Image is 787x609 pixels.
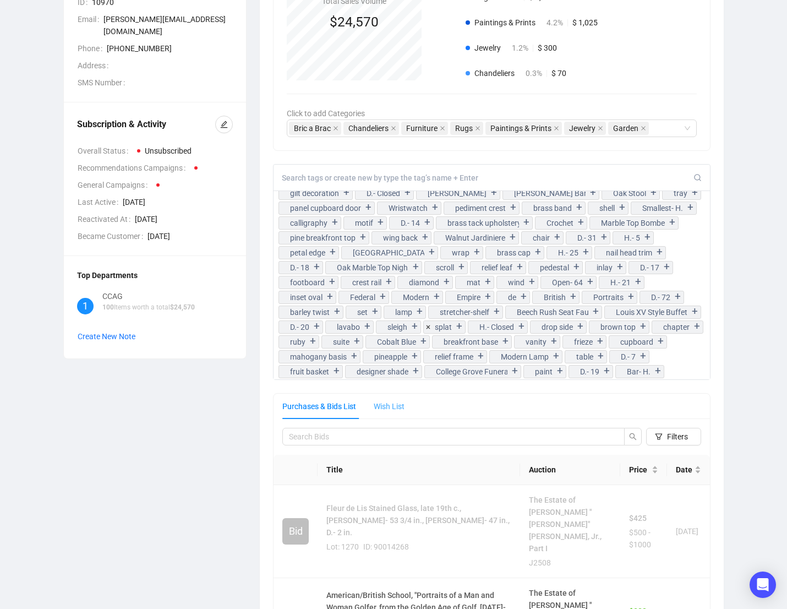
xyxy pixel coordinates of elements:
[606,247,652,259] div: nail head trim
[691,321,703,332] div: +
[667,455,710,485] th: Date
[413,306,425,317] div: +
[652,366,664,377] div: +
[326,276,338,287] div: +
[337,321,360,333] div: lavabo
[453,321,465,332] div: +
[78,13,103,37] span: Email
[629,526,658,551] div: $500 - $1000
[123,196,233,208] span: [DATE]
[290,232,356,244] div: pine breakfront top
[78,332,135,341] span: Create New Note
[78,179,152,191] span: General Campaigns
[614,262,626,273] div: +
[647,187,659,198] div: +
[570,262,582,273] div: +
[533,232,550,244] div: chair
[455,202,506,214] div: pediment crest
[147,230,233,242] span: [DATE]
[535,366,553,378] div: paint
[684,202,696,213] div: +
[290,321,309,333] div: D.- 20
[425,247,438,258] div: +
[616,202,628,213] div: +
[676,464,692,476] span: Date
[608,122,649,135] span: Garden
[78,213,135,225] span: Reactivated At
[671,291,684,302] div: +
[374,351,407,363] div: pineapple
[506,232,518,243] div: +
[290,247,325,259] div: petal edge
[329,217,341,228] div: +
[482,262,512,274] div: relief leaf
[629,433,637,441] span: search
[580,366,599,378] div: D.- 19
[629,464,649,476] span: Price
[337,262,408,274] div: Oak Marble Top Nighstand
[501,351,549,363] div: Modern Lamp
[409,262,422,273] div: +
[357,232,369,243] div: +
[533,202,572,214] div: brass band
[474,351,487,362] div: +
[77,118,215,131] div: Subscription & Activity
[574,336,593,348] div: frieze
[406,122,438,134] span: Furniture
[440,276,452,287] div: +
[307,336,319,347] div: +
[103,13,233,37] span: [PERSON_NAME][EMAIL_ADDRESS][DOMAIN_NAME]
[490,306,502,317] div: +
[333,336,349,348] div: suite
[497,247,531,259] div: brass cap
[490,122,551,134] span: Paintings & Prints
[333,126,338,131] span: close
[594,336,606,347] div: +
[613,122,638,134] span: Garden
[383,232,418,244] div: wing back
[667,431,688,443] span: Filters
[417,336,429,347] div: +
[610,276,631,289] div: H.- 21
[330,366,342,377] div: +
[625,291,637,302] div: +
[455,262,467,273] div: +
[627,366,651,378] div: Bar- H.
[482,291,494,302] div: +
[598,232,610,243] div: +
[482,276,494,287] div: +
[508,276,524,289] div: wind
[447,217,519,229] div: brass tack upholstery
[78,59,113,72] span: Address
[78,196,123,208] span: Last Active
[357,366,408,378] div: designer shade
[220,121,228,128] span: edit
[750,572,776,598] div: Open Intercom Messenger
[382,276,395,287] div: +
[641,126,646,131] span: close
[102,290,195,302] div: CCAG
[529,557,612,569] div: J2508
[508,291,516,303] div: de
[376,291,389,302] div: +
[572,18,598,27] span: $ 1,025
[573,202,585,213] div: +
[322,12,386,33] div: $24,570
[564,122,606,135] span: Jewelry
[600,321,636,333] div: brown top
[663,321,690,333] div: chapter
[526,336,546,348] div: vanity
[499,336,511,347] div: +
[430,291,442,302] div: +
[326,247,338,258] div: +
[78,42,107,55] span: Phone
[350,291,375,303] div: Federal
[688,187,701,198] div: +
[436,366,507,378] div: College Grove Funeral
[361,321,373,332] div: +
[546,217,573,229] div: Crochet
[474,18,535,27] span: Paintings & Prints
[102,302,195,313] p: Items worth a total
[77,328,136,345] button: Create New Note
[513,262,526,273] div: +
